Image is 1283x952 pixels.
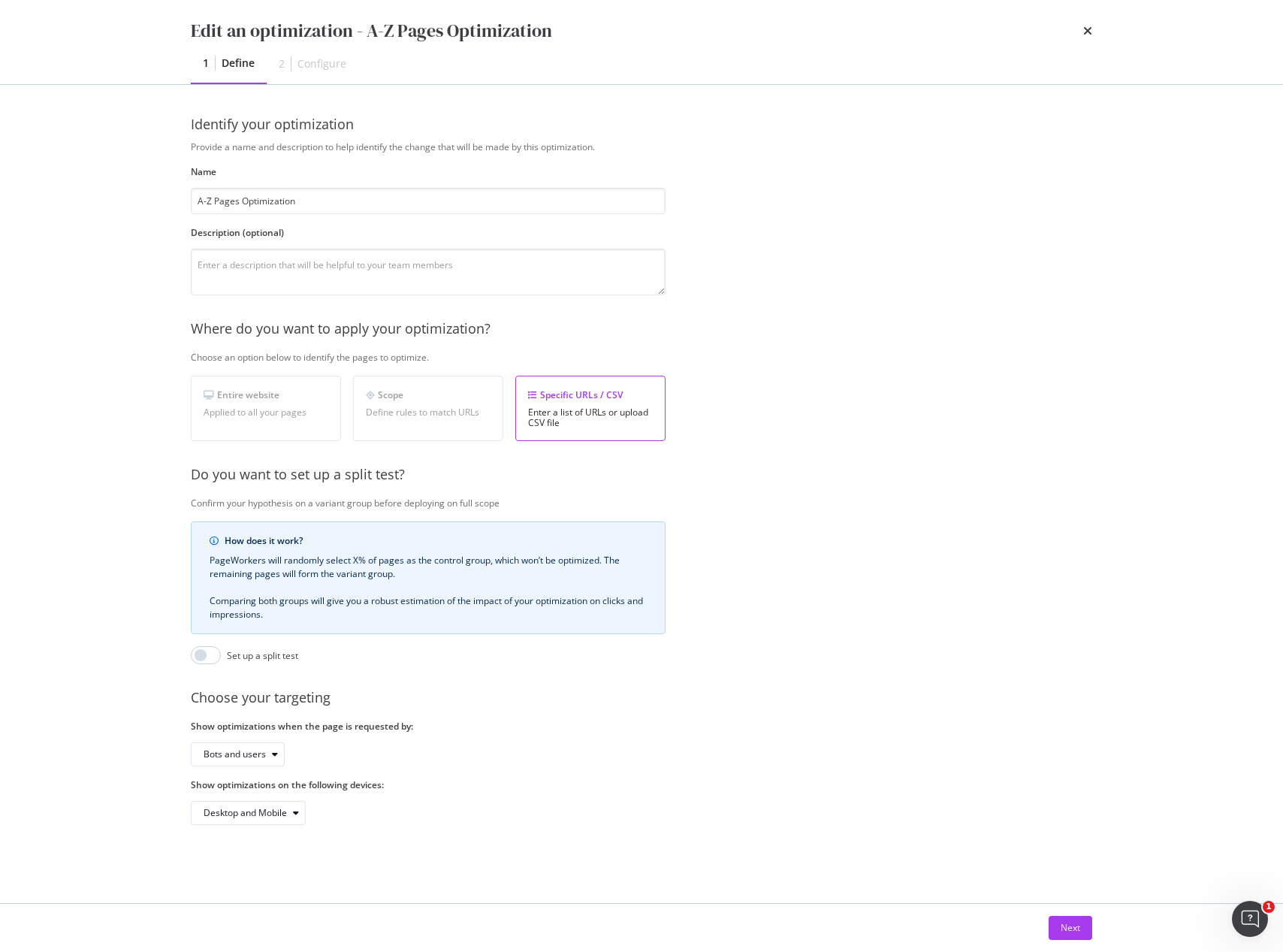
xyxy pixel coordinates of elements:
label: Show optimizations on the following devices: [191,778,666,791]
div: info banner [191,521,666,634]
div: Do you want to set up a split test? [191,465,1167,485]
div: Set up a split test [227,649,298,662]
div: Provide a name and description to help identify the change that will be made by this optimization. [191,141,1167,153]
button: Bots and users [191,742,285,766]
div: Scope [366,388,491,401]
div: Confirm your hypothesis on a variant group before deploying on full scope [191,497,1167,509]
div: Specific URLs / CSV [528,388,653,401]
div: times [1083,18,1092,44]
div: Identify your optimization [191,115,1092,134]
div: Choose an option below to identify the pages to optimize. [191,351,1167,364]
div: Edit an optimization - A-Z Pages Optimization [191,18,552,44]
div: 1 [203,56,209,71]
input: Enter an optimization name to easily find it back [191,188,666,214]
div: 2 [279,56,285,71]
button: Next [1049,916,1092,940]
span: 1 [1263,901,1275,913]
label: Show optimizations when the page is requested by: [191,720,666,733]
label: Description (optional) [191,226,666,239]
div: Bots and users [204,750,266,759]
div: Entire website [204,388,328,401]
div: Choose your targeting [191,688,1167,708]
div: Define rules to match URLs [366,407,491,418]
div: Define [222,56,255,71]
div: Applied to all your pages [204,407,328,418]
div: How does it work? [225,534,647,548]
div: Enter a list of URLs or upload CSV file [528,407,653,428]
div: Next [1061,921,1080,934]
div: Where do you want to apply your optimization? [191,319,1167,339]
button: Desktop and Mobile [191,801,306,825]
div: Configure [297,56,346,71]
label: Name [191,165,666,178]
iframe: Intercom live chat [1232,901,1268,937]
div: Desktop and Mobile [204,808,287,818]
div: PageWorkers will randomly select X% of pages as the control group, which won’t be optimized. The ... [210,554,647,621]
